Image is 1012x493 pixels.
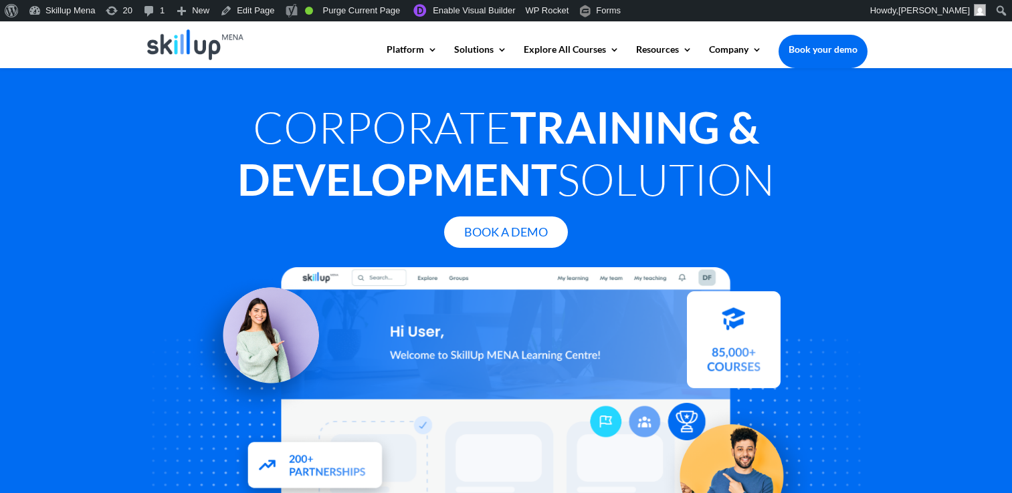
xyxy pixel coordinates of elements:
a: Explore All Courses [524,45,619,67]
iframe: Chat Widget [789,349,1012,493]
h1: Corporate Solution [145,101,868,212]
span: [PERSON_NAME] [898,5,970,15]
a: Book your demo [779,35,868,64]
img: Courses library - SkillUp MENA [687,297,781,394]
a: Solutions [454,45,507,67]
a: Resources [636,45,692,67]
img: Learning Management Solution - SkillUp [188,273,332,417]
strong: Training & Development [237,101,759,205]
div: Good [305,7,313,15]
a: Book A Demo [444,216,568,248]
a: Platform [387,45,437,67]
a: Company [709,45,762,67]
img: Skillup Mena [147,29,244,60]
